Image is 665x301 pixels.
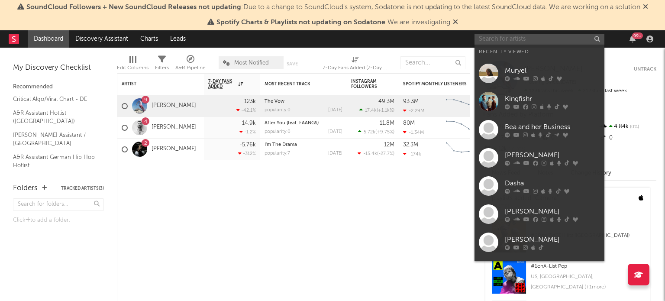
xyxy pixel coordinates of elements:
[328,151,342,156] div: [DATE]
[152,146,196,153] a: [PERSON_NAME]
[265,81,329,87] div: Most Recent Track
[69,30,134,48] a: Discovery Assistant
[358,151,394,156] div: ( )
[378,99,394,104] div: 49.3M
[155,63,169,73] div: Filters
[475,87,604,116] a: Kingfishr
[265,142,297,147] a: I'm The Drama
[216,19,385,26] span: Spotify Charts & Playlists not updating on Sodatone
[363,152,377,156] span: -15.4k
[629,125,639,129] span: 0 %
[442,95,481,117] svg: Chart title
[377,130,393,135] span: +9.75 %
[164,30,192,48] a: Leads
[323,63,387,73] div: 7-Day Fans Added (7-Day Fans Added)
[175,63,206,73] div: A&R Pipeline
[13,108,95,126] a: A&R Assistant Hotlist ([GEOGRAPHIC_DATA])
[403,99,419,104] div: 93.3M
[380,120,394,126] div: 11.8M
[351,79,381,89] div: Instagram Followers
[505,94,600,104] div: Kingfishr
[442,117,481,139] svg: Chart title
[400,56,465,69] input: Search...
[117,52,148,77] div: Edit Columns
[403,129,424,135] div: -1.34M
[475,59,604,87] a: Muryel
[265,99,284,104] a: The Vow
[265,142,342,147] div: I'm The Drama
[378,152,393,156] span: -27.7 %
[599,121,656,133] div: 4.84k
[505,235,600,245] div: [PERSON_NAME]
[403,108,424,113] div: -2.29M
[175,52,206,77] div: A&R Pipeline
[531,261,643,272] div: # 1 on A-List Pop
[505,66,600,76] div: Muryel
[358,129,394,135] div: ( )
[239,142,256,148] div: -5.76k
[403,81,468,87] div: Spotify Monthly Listeners
[403,120,415,126] div: 80M
[208,79,236,89] span: 7-Day Fans Added
[155,52,169,77] div: Filters
[328,108,342,113] div: [DATE]
[122,81,187,87] div: Artist
[13,183,38,194] div: Folders
[475,200,604,228] a: [PERSON_NAME]
[13,94,95,104] a: Critical Algo/Viral Chart - DE
[505,150,600,161] div: [PERSON_NAME]
[61,186,104,191] button: Tracked Artists(3)
[152,124,196,131] a: [PERSON_NAME]
[28,30,69,48] a: Dashboard
[13,63,104,73] div: My Discovery Checklist
[265,151,290,156] div: popularity: 7
[265,121,342,126] div: After You (feat. FAANGS)
[13,215,104,226] div: Click to add a folder.
[485,259,650,301] a: #1onA-List PopUS, [GEOGRAPHIC_DATA], [GEOGRAPHIC_DATA] (+1more)
[475,34,604,45] input: Search for artists
[634,65,656,74] button: Untrack
[265,121,319,126] a: After You (feat. FAANGS)
[244,99,256,104] div: 123k
[323,52,387,77] div: 7-Day Fans Added (7-Day Fans Added)
[117,63,148,73] div: Edit Columns
[475,144,604,172] a: [PERSON_NAME]
[453,19,458,26] span: Dismiss
[13,152,95,170] a: A&R Assistant German Hip Hop Hotlist
[505,122,600,133] div: Bea and her Business
[328,129,342,134] div: [DATE]
[505,207,600,217] div: [PERSON_NAME]
[359,107,394,113] div: ( )
[505,178,600,189] div: Dasha
[475,172,604,200] a: Dasha
[152,102,196,110] a: [PERSON_NAME]
[242,120,256,126] div: 14.9k
[378,108,393,113] span: +1.1k %
[479,47,600,57] div: Recently Viewed
[238,151,256,156] div: -312 %
[475,228,604,256] a: [PERSON_NAME]
[287,61,298,66] button: Save
[403,151,421,157] div: -174k
[236,107,256,113] div: -42.1 %
[13,82,104,92] div: Recommended
[475,256,604,285] a: [PERSON_NAME]
[475,116,604,144] a: Bea and her Business
[26,4,640,11] span: : Due to a change to SoundCloud's system, Sodatone is not updating to the latest SoundCloud data....
[364,130,375,135] span: 5.72k
[643,4,648,11] span: Dismiss
[632,32,643,39] div: 99 +
[265,99,342,104] div: The Vow
[384,142,394,148] div: 12M
[13,198,104,211] input: Search for folders...
[26,4,241,11] span: SoundCloud Followers + New SoundCloud Releases not updating
[365,108,377,113] span: 17.4k
[234,60,269,66] span: Most Notified
[403,142,418,148] div: 32.3M
[239,129,256,135] div: -1.2 %
[265,108,291,113] div: popularity: 0
[599,133,656,144] div: 0
[134,30,164,48] a: Charts
[13,130,95,148] a: [PERSON_NAME] Assistant / [GEOGRAPHIC_DATA]
[442,139,481,160] svg: Chart title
